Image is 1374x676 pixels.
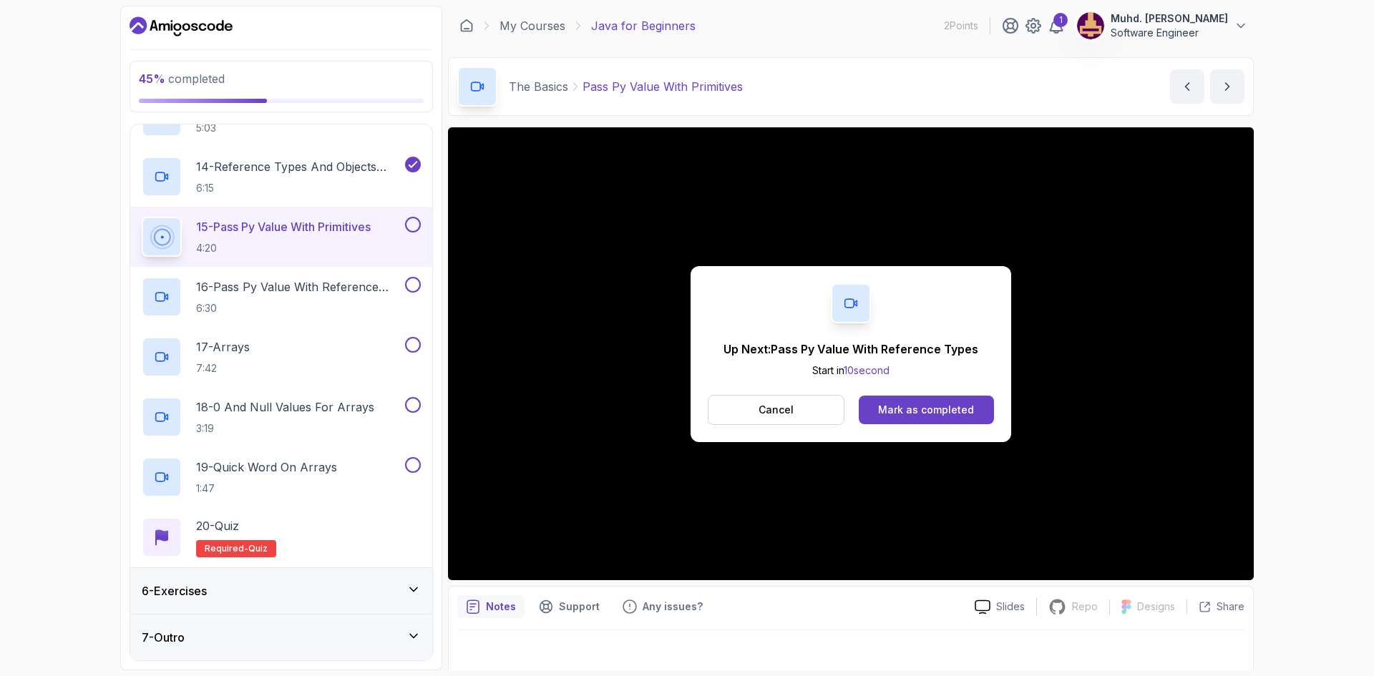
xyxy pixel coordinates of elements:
[139,72,225,86] span: completed
[844,364,890,376] span: 10 second
[196,181,402,195] p: 6:15
[142,157,421,197] button: 14-Reference Types And Objects Diferences6:15
[583,78,743,95] p: Pass Py Value With Primitives
[723,363,978,378] p: Start in
[196,121,375,135] p: 5:03
[196,517,239,534] p: 20 - Quiz
[963,599,1036,614] a: Slides
[142,217,421,257] button: 15-Pass Py Value With Primitives4:20
[459,19,474,33] a: Dashboard
[142,337,421,377] button: 17-Arrays7:42
[196,241,371,255] p: 4:20
[759,403,794,417] p: Cancel
[196,278,402,295] p: 16 - Pass Py Value With Reference Types
[878,403,974,417] div: Mark as completed
[142,457,421,497] button: 19-Quick Word On Arrays1:47
[196,398,374,416] p: 18 - 0 And Null Values For Arrays
[1111,26,1228,40] p: Software Engineer
[509,78,568,95] p: The Basics
[196,361,250,376] p: 7:42
[643,599,703,614] p: Any issues?
[500,17,565,34] a: My Courses
[196,421,374,436] p: 3:19
[130,568,432,614] button: 6-Exercises
[142,629,185,646] h3: 7 - Outro
[1077,12,1104,39] img: user profile image
[142,517,421,557] button: 20-QuizRequired-quiz
[1053,13,1068,27] div: 1
[196,338,250,356] p: 17 - Arrays
[1187,599,1244,614] button: Share
[457,595,525,618] button: notes button
[196,158,402,175] p: 14 - Reference Types And Objects Diferences
[1210,69,1244,104] button: next content
[130,614,432,660] button: 7-Outro
[723,341,978,358] p: Up Next: Pass Py Value With Reference Types
[196,301,402,315] p: 6:30
[1072,599,1098,614] p: Repo
[1137,599,1175,614] p: Designs
[196,459,337,476] p: 19 - Quick Word On Arrays
[486,599,516,614] p: Notes
[591,17,696,34] p: Java for Beginners
[196,481,337,496] p: 1:47
[1217,599,1244,614] p: Share
[559,599,600,614] p: Support
[142,397,421,437] button: 18-0 And Null Values For Arrays3:19
[1111,11,1228,26] p: Muhd. [PERSON_NAME]
[996,599,1025,614] p: Slides
[1048,17,1065,34] a: 1
[944,19,978,33] p: 2 Points
[139,72,165,86] span: 45 %
[1170,69,1204,104] button: previous content
[142,277,421,317] button: 16-Pass Py Value With Reference Types6:30
[448,127,1254,580] iframe: 15 - Pass py value with Primitives
[142,582,207,599] h3: 6 - Exercises
[859,396,994,424] button: Mark as completed
[248,543,268,554] span: quiz
[205,543,248,554] span: Required-
[1076,11,1248,40] button: user profile imageMuhd. [PERSON_NAME]Software Engineer
[708,395,844,425] button: Cancel
[530,595,608,618] button: Support button
[614,595,711,618] button: Feedback button
[196,218,371,235] p: 15 - Pass Py Value With Primitives
[130,15,233,38] a: Dashboard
